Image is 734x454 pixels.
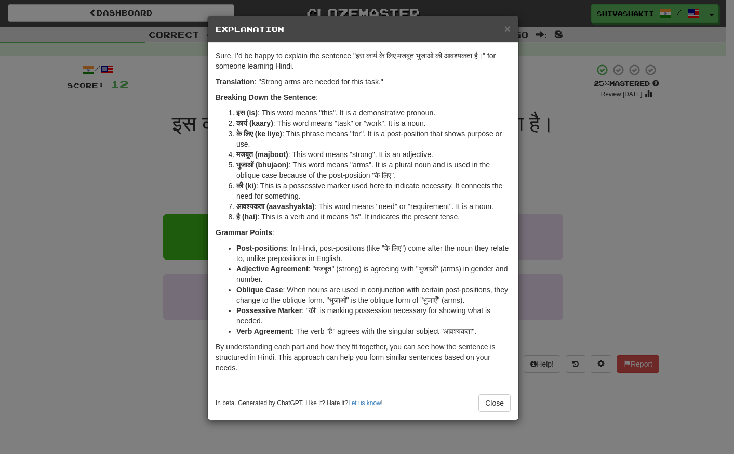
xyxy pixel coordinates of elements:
[236,326,511,336] li: : The verb "है" agrees with the singular subject "आवश्यकता".
[236,284,511,305] li: : When nouns are used in conjunction with certain post-positions, they change to the oblique form...
[236,202,315,211] strong: आवश्यकता (aavashyakta)
[236,160,511,180] li: : This word means "arms". It is a plural noun and is used in the oblique case because of the post...
[236,243,511,264] li: : In Hindi, post-positions (like "के लिए") come after the noun they relate to, unlike preposition...
[348,399,381,407] a: Let us know
[216,399,383,408] small: In beta. Generated by ChatGPT. Like it? Hate it? !
[236,286,283,294] strong: Oblique Case
[236,118,511,128] li: : This word means "task" or "work". It is a noun.
[236,305,511,326] li: : "की" is marking possession necessary for showing what is needed.
[236,201,511,212] li: : This word means "need" or "requirement". It is a noun.
[236,109,258,117] strong: इस (is)
[236,128,511,149] li: : This phrase means "for". It is a post-position that shows purpose or use.
[504,22,511,34] span: ×
[216,77,255,86] strong: Translation
[216,50,511,71] p: Sure, I'd be happy to explain the sentence "इस कार्य के लिए मजबूत भुजाओं की आवश्यकता है।" for som...
[236,327,292,335] strong: Verb Agreement
[236,244,287,252] strong: Post-positions
[236,149,511,160] li: : This word means "strong". It is an adjective.
[236,150,288,159] strong: मजबूत (majboot)
[236,119,273,127] strong: कार्य (kaary)
[216,93,316,101] strong: Breaking Down the Sentence
[216,227,511,238] p: :
[236,306,302,315] strong: Possessive Marker
[236,108,511,118] li: : This word means "this". It is a demonstrative pronoun.
[236,180,511,201] li: : This is a possessive marker used here to indicate necessity. It connects the need for something.
[236,213,257,221] strong: है (hai)
[236,264,511,284] li: : "मजबूत" (strong) is agreeing with "भुजाओं" (arms) in gender and number.
[236,129,282,138] strong: के लिए (ke liye)
[236,212,511,222] li: : This is a verb and it means "is". It indicates the present tense.
[216,24,511,34] h5: Explanation
[236,161,289,169] strong: भुजाओं (bhujaon)
[216,228,272,237] strong: Grammar Points
[504,23,511,34] button: Close
[216,92,511,102] p: :
[478,394,511,412] button: Close
[216,342,511,373] p: By understanding each part and how they fit together, you can see how the sentence is structured ...
[236,265,309,273] strong: Adjective Agreement
[236,181,256,190] strong: की (ki)
[216,76,511,87] p: : "Strong arms are needed for this task."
